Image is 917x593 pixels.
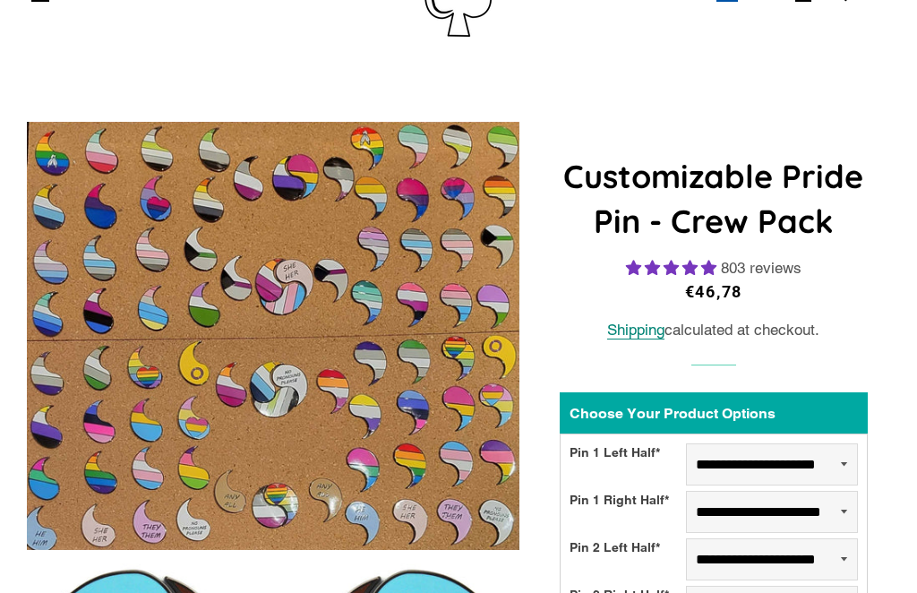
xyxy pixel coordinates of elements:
[570,443,686,486] div: Pin 1 Left Half
[570,538,686,580] div: Pin 2 Left Half
[560,154,868,245] h1: Customizable Pride Pin - Crew Pack
[686,491,858,533] select: Pin 1 Right Half
[27,122,519,550] img: Customizable Pride Pin - Crew Pack
[607,321,664,339] a: Shipping
[560,318,868,342] div: calculated at checkout.
[570,491,686,533] div: Pin 1 Right Half
[560,392,868,434] div: Choose Your Product Options
[686,443,858,486] select: Pin 1 Left Half
[686,538,858,580] select: Pin 2 Left Half
[626,259,721,277] span: 4.83 stars
[721,259,801,277] span: 803 reviews
[685,282,743,301] span: €46,78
